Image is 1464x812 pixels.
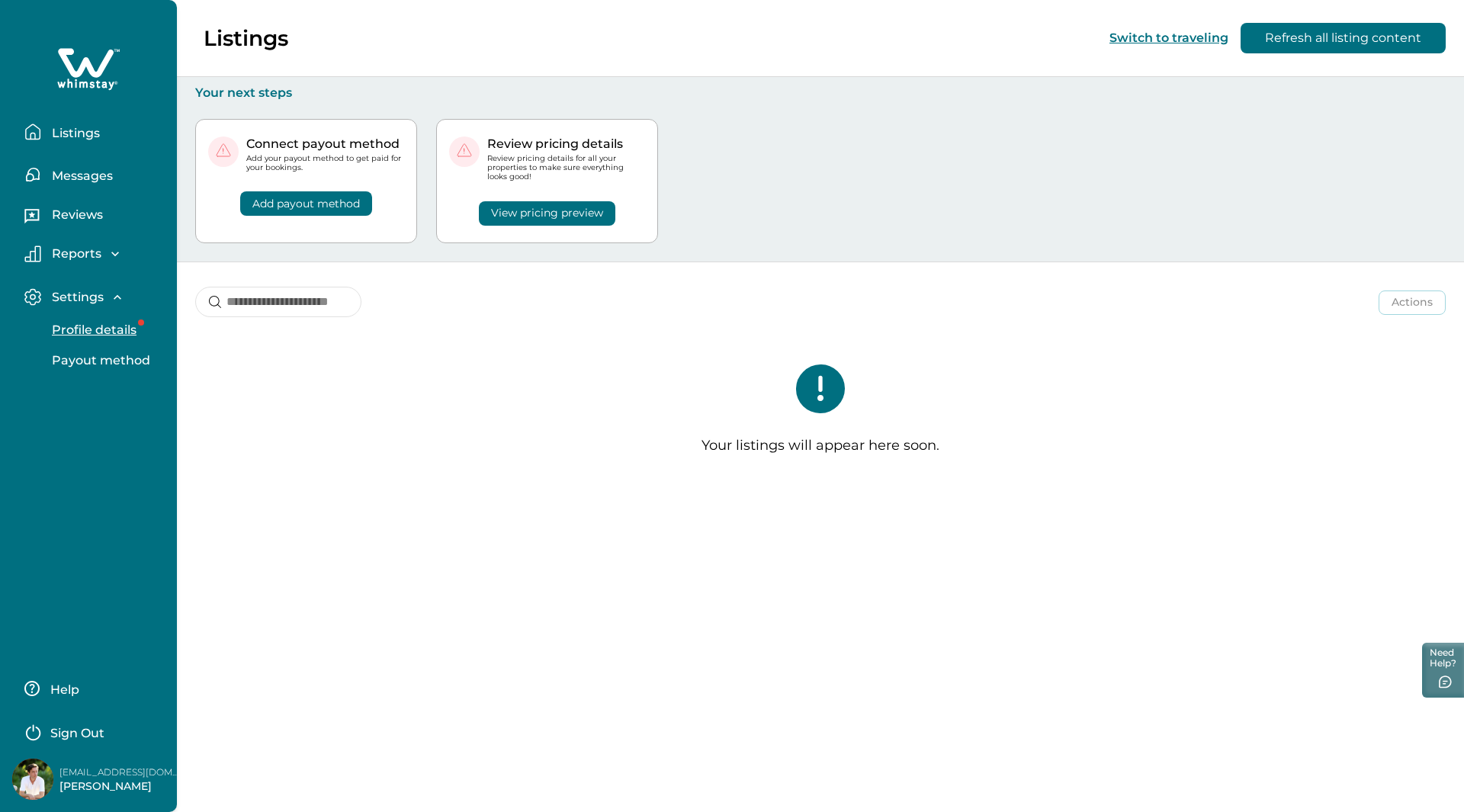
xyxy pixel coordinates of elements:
p: Settings [47,290,104,305]
button: Listings [24,117,165,147]
button: Settings [24,288,165,306]
p: [PERSON_NAME] [59,779,181,794]
button: Reviews [24,202,165,233]
p: Your next steps [195,85,1446,101]
p: [EMAIL_ADDRESS][DOMAIN_NAME] [59,765,181,780]
p: Your listings will appear here soon. [701,438,939,454]
button: Refresh all listing content [1241,23,1446,53]
p: Reviews [47,207,103,223]
button: Actions [1379,290,1446,315]
button: View pricing preview [479,201,615,226]
p: Add your payout method to get paid for your bookings. [246,154,404,172]
button: Sign Out [24,716,159,746]
p: Help [46,682,79,698]
button: Messages [24,159,165,190]
div: Settings [24,315,165,376]
p: Listings [47,126,100,141]
img: Whimstay Host [12,759,53,800]
button: Profile details [35,315,175,345]
button: Switch to traveling [1109,30,1228,45]
button: Reports [24,246,165,262]
p: Profile details [47,323,136,338]
p: Review pricing details for all your properties to make sure everything looks good! [487,154,645,182]
p: Sign Out [50,726,104,741]
p: Payout method [47,353,150,368]
p: Reports [47,246,101,262]
p: Connect payout method [246,136,404,152]
button: Add payout method [240,191,372,216]
button: Payout method [35,345,175,376]
p: Listings [204,25,288,51]
p: Messages [47,168,113,184]
p: Review pricing details [487,136,645,152]
button: Help [24,673,159,704]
